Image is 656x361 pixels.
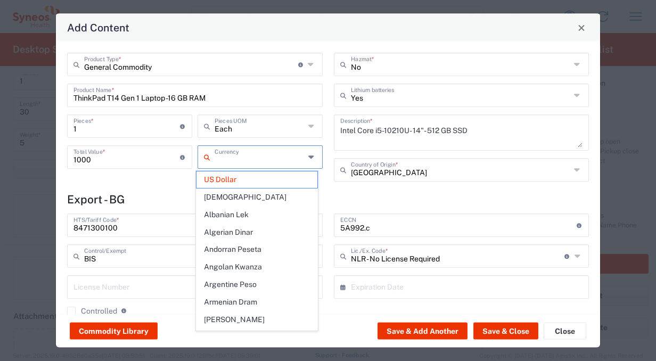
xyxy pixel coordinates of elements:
[196,241,317,258] span: Andorran Peseta
[544,323,586,340] button: Close
[378,323,468,340] button: Save & Add Another
[196,189,317,206] span: [DEMOGRAPHIC_DATA]
[473,323,538,340] button: Save & Close
[67,307,117,315] label: Controlled
[196,171,317,188] span: US Dollar
[196,311,317,328] span: [PERSON_NAME]
[196,276,317,293] span: Argentine Peso
[67,193,589,206] h4: Export - BG
[67,20,129,35] h4: Add Content
[196,259,317,275] span: Angolan Kwanza
[70,323,158,340] button: Commodity Library
[196,224,317,241] span: Algerian Dinar
[574,20,589,35] button: Close
[196,207,317,223] span: Albanian Lek
[196,329,317,345] span: Australian Dollar
[196,294,317,310] span: Armenian Dram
